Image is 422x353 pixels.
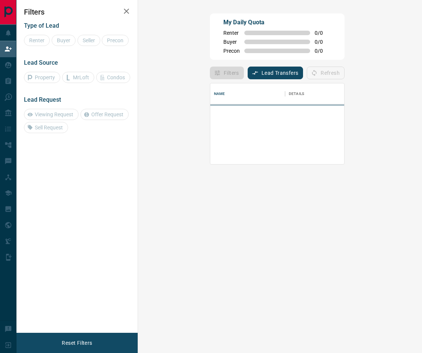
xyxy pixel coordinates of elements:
[223,39,240,45] span: Buyer
[57,337,97,349] button: Reset Filters
[223,48,240,54] span: Precon
[24,22,59,29] span: Type of Lead
[210,83,285,104] div: Name
[214,83,225,104] div: Name
[315,30,331,36] span: 0 / 0
[289,83,304,104] div: Details
[315,48,331,54] span: 0 / 0
[223,30,240,36] span: Renter
[24,7,130,16] h2: Filters
[315,39,331,45] span: 0 / 0
[24,96,61,103] span: Lead Request
[285,83,345,104] div: Details
[24,59,58,66] span: Lead Source
[248,67,303,79] button: Lead Transfers
[223,18,331,27] p: My Daily Quota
